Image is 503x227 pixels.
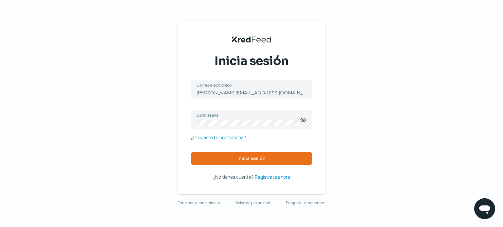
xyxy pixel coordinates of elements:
[478,202,491,215] img: chatIcon
[196,112,300,118] label: Contraseña
[178,199,220,206] a: Términos y condiciones
[196,82,300,88] label: Correo electrónico
[214,53,289,69] span: Inicia sesión
[235,199,270,206] a: Aviso de privacidad
[191,152,312,165] button: Inicia sesión
[237,156,266,161] span: Inicia sesión
[286,199,325,206] a: Preguntas frecuentes
[255,173,290,181] a: Regístrate ahora
[191,133,246,141] a: ¿Olvidaste tu contraseña?
[213,174,253,180] span: ¿No tienes cuenta?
